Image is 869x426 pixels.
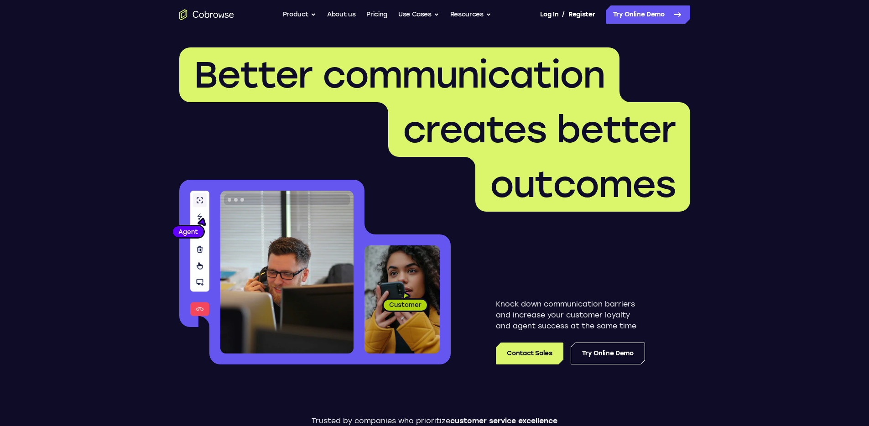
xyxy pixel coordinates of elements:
[194,53,605,97] span: Better communication
[220,191,354,353] img: A customer support agent talking on the phone
[327,5,355,24] a: About us
[450,416,557,425] span: customer service excellence
[540,5,558,24] a: Log In
[571,343,645,364] a: Try Online Demo
[398,5,439,24] button: Use Cases
[366,5,387,24] a: Pricing
[190,191,209,316] img: A series of tools used in co-browsing sessions
[173,227,203,236] span: Agent
[496,343,563,364] a: Contact Sales
[496,299,645,332] p: Knock down communication barriers and increase your customer loyalty and agent success at the sam...
[606,5,690,24] a: Try Online Demo
[562,9,565,20] span: /
[384,300,427,309] span: Customer
[450,5,491,24] button: Resources
[364,245,440,353] img: A customer holding their phone
[179,9,234,20] a: Go to the home page
[568,5,595,24] a: Register
[283,5,317,24] button: Product
[490,162,676,206] span: outcomes
[403,108,676,151] span: creates better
